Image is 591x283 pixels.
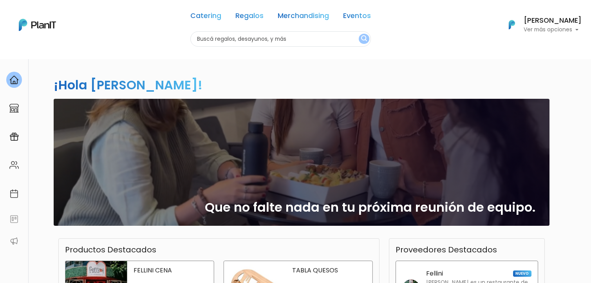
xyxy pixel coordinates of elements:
a: Merchandising [278,13,329,22]
img: feedback-78b5a0c8f98aac82b08bfc38622c3050aee476f2c9584af64705fc4e61158814.svg [9,214,19,224]
img: calendar-87d922413cdce8b2cf7b7f5f62616a5cf9e4887200fb71536465627b3292af00.svg [9,189,19,198]
input: Buscá regalos, desayunos, y más [190,31,371,47]
a: Eventos [343,13,371,22]
img: people-662611757002400ad9ed0e3c099ab2801c6687ba6c219adb57efc949bc21e19d.svg [9,160,19,170]
h6: [PERSON_NAME] [524,17,582,24]
h3: Proveedores Destacados [396,245,497,254]
img: PlanIt Logo [503,16,521,33]
a: Catering [190,13,221,22]
p: Ver más opciones [524,27,582,33]
h2: Que no falte nada en tu próxima reunión de equipo. [205,200,535,215]
img: partners-52edf745621dab592f3b2c58e3bca9d71375a7ef29c3b500c9f145b62cc070d4.svg [9,236,19,246]
img: campaigns-02234683943229c281be62815700db0a1741e53638e28bf9629b52c665b00959.svg [9,132,19,141]
h3: Productos Destacados [65,245,156,254]
span: NUEVO [513,270,531,277]
a: Regalos [235,13,264,22]
img: PlanIt Logo [19,19,56,31]
img: search_button-432b6d5273f82d61273b3651a40e1bd1b912527efae98b1b7a1b2c0702e16a8d.svg [361,35,367,43]
button: PlanIt Logo [PERSON_NAME] Ver más opciones [499,15,582,35]
h2: ¡Hola [PERSON_NAME]! [54,76,202,94]
p: TABLA QUESOS [292,267,366,274]
p: Fellini [426,270,443,277]
p: FELLINI CENA [134,267,208,274]
img: home-e721727adea9d79c4d83392d1f703f7f8bce08238fde08b1acbfd93340b81755.svg [9,75,19,85]
img: marketplace-4ceaa7011d94191e9ded77b95e3339b90024bf715f7c57f8cf31f2d8c509eaba.svg [9,103,19,113]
